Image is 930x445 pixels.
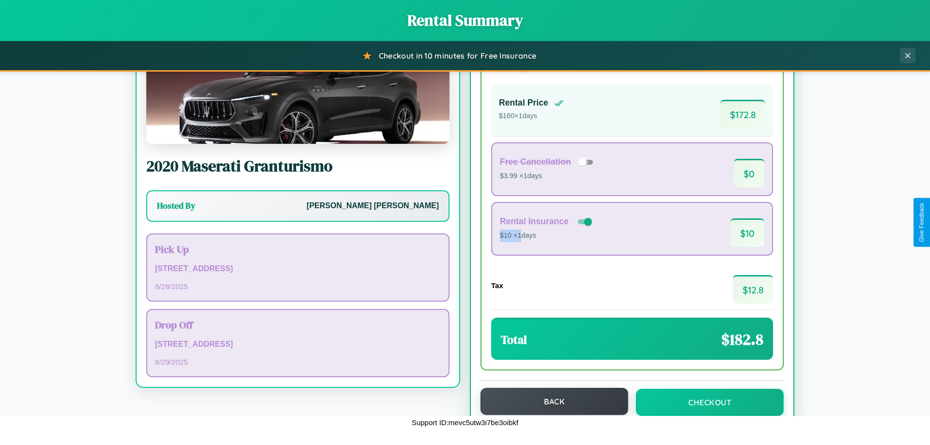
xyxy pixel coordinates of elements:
h3: Drop Off [155,318,441,332]
span: $ 10 [730,218,764,247]
p: Support ID: mevc5utw3i7be3oibkf [412,416,518,429]
div: Give Feedback [918,203,925,242]
p: $ 160 × 1 days [499,110,564,123]
button: Back [480,388,628,415]
span: $ 182.8 [721,329,763,350]
p: $10 × 1 days [500,230,594,242]
span: $ 0 [734,159,764,187]
h4: Free Cancellation [500,157,571,167]
h1: Rental Summary [10,10,920,31]
span: Checkout in 10 minutes for Free Insurance [379,51,536,61]
h3: Pick Up [155,242,441,256]
p: $3.99 × 1 days [500,170,596,183]
h3: Hosted By [157,200,195,212]
p: [STREET_ADDRESS] [155,262,441,276]
h4: Rental Insurance [500,216,569,227]
h4: Tax [491,281,503,290]
p: 8 / 28 / 2025 [155,280,441,293]
p: [STREET_ADDRESS] [155,338,441,352]
h2: 2020 Maserati Granturismo [146,155,449,177]
span: $ 172.8 [720,100,765,128]
p: 8 / 29 / 2025 [155,355,441,368]
img: Maserati Granturismo [146,47,449,144]
h3: Total [501,332,527,348]
button: Checkout [636,389,784,416]
h4: Rental Price [499,98,548,108]
span: $ 12.8 [733,275,773,304]
p: [PERSON_NAME] [PERSON_NAME] [307,199,439,213]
